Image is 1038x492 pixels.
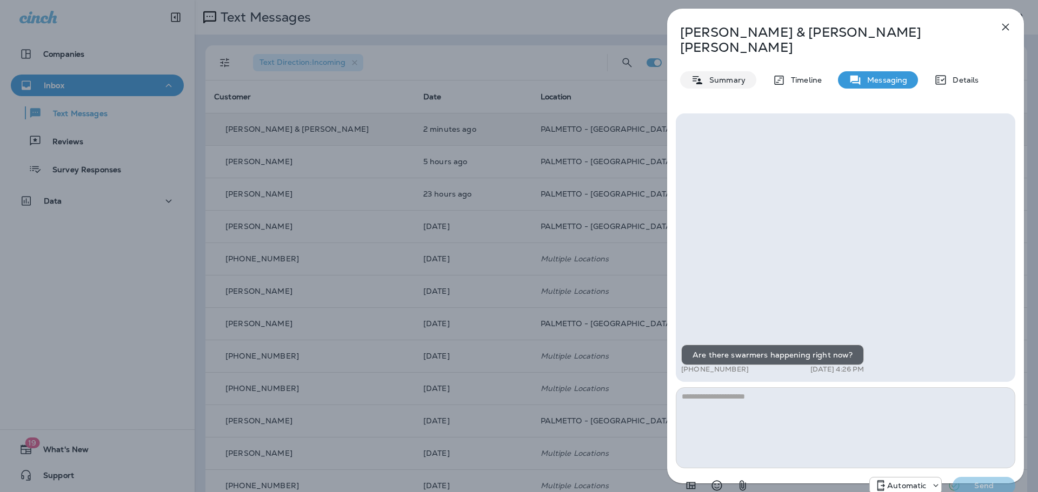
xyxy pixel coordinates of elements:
p: Messaging [862,76,907,84]
p: Automatic [887,481,926,490]
p: Summary [704,76,746,84]
p: [PERSON_NAME] & [PERSON_NAME] [PERSON_NAME] [680,25,975,55]
div: Are there swarmers happening right now? [681,345,864,365]
p: Details [947,76,979,84]
p: Timeline [786,76,822,84]
p: [DATE] 4:26 PM [810,365,864,374]
p: [PHONE_NUMBER] [681,365,749,374]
